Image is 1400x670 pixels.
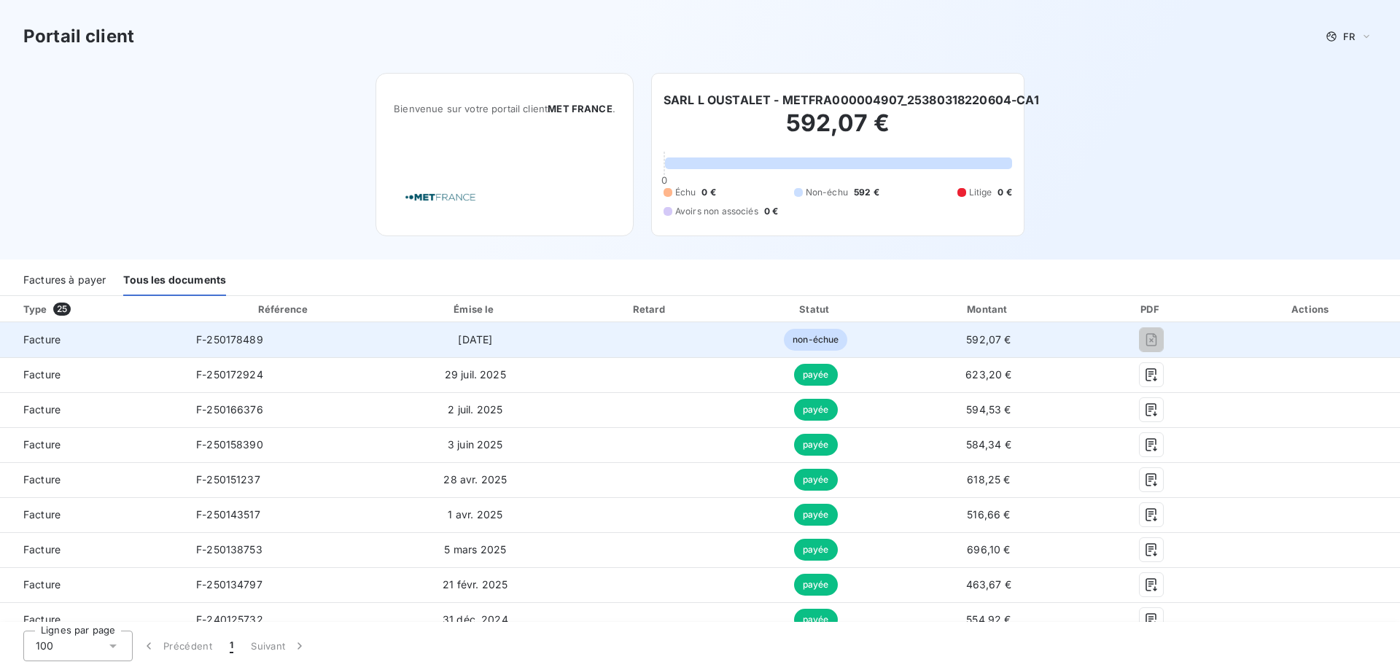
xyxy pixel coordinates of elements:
div: Type [15,302,182,316]
span: 0 € [997,186,1011,199]
div: Actions [1226,302,1397,316]
span: F-250172924 [196,368,263,381]
span: 1 avr. 2025 [448,508,502,521]
span: 618,25 € [967,473,1010,486]
div: Référence [258,303,308,315]
h2: 592,07 € [664,109,1012,152]
div: Émise le [387,302,564,316]
span: Facture [12,507,173,522]
span: payée [794,574,838,596]
span: 2 juil. 2025 [448,403,502,416]
span: Facture [12,332,173,347]
span: 28 avr. 2025 [443,473,507,486]
span: 592,07 € [966,333,1011,346]
span: payée [794,469,838,491]
span: F-250151237 [196,473,260,486]
span: Échu [675,186,696,199]
span: 0 € [701,186,715,199]
span: 21 févr. 2025 [443,578,507,591]
h3: Portail client [23,23,134,50]
span: 554,92 € [966,613,1011,626]
span: payée [794,539,838,561]
span: Bienvenue sur votre portail client . [394,103,615,114]
span: F-250166376 [196,403,263,416]
span: Avoirs non associés [675,205,758,218]
div: Statut [737,302,895,316]
span: 0 [661,174,667,186]
span: payée [794,364,838,386]
div: Retard [569,302,731,316]
span: Facture [12,437,173,452]
span: 516,66 € [967,508,1010,521]
span: 696,10 € [967,543,1010,556]
span: F-250134797 [196,578,262,591]
span: FR [1343,31,1355,42]
span: 623,20 € [965,368,1011,381]
span: 100 [36,639,53,653]
span: 5 mars 2025 [444,543,506,556]
h6: SARL L OUSTALET - METFRA000004907_25380318220604-CA1 [664,91,1039,109]
span: payée [794,434,838,456]
span: 584,34 € [966,438,1011,451]
div: Factures à payer [23,265,106,296]
button: Précédent [133,631,221,661]
span: F-240125732 [196,613,263,626]
span: Litige [969,186,992,199]
span: F-250138753 [196,543,262,556]
span: payée [794,399,838,421]
div: PDF [1083,302,1221,316]
span: 594,53 € [966,403,1011,416]
span: Facture [12,612,173,627]
span: F-250143517 [196,508,260,521]
img: Company logo [394,176,487,218]
span: 3 juin 2025 [448,438,503,451]
span: 463,67 € [966,578,1011,591]
span: F-250158390 [196,438,263,451]
span: F-250178489 [196,333,263,346]
span: payée [794,609,838,631]
span: Facture [12,542,173,557]
span: Facture [12,367,173,382]
span: [DATE] [458,333,492,346]
span: 31 déc. 2024 [443,613,508,626]
button: Suivant [242,631,316,661]
span: 1 [230,639,233,653]
span: 25 [53,303,71,316]
span: payée [794,504,838,526]
span: MET FRANCE [548,103,612,114]
span: Facture [12,472,173,487]
span: non-échue [784,329,847,351]
div: Tous les documents [123,265,226,296]
button: 1 [221,631,242,661]
span: 592 € [854,186,879,199]
div: Montant [901,302,1077,316]
span: Facture [12,577,173,592]
span: Facture [12,402,173,417]
span: 29 juil. 2025 [445,368,506,381]
span: 0 € [764,205,778,218]
span: Non-échu [806,186,848,199]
